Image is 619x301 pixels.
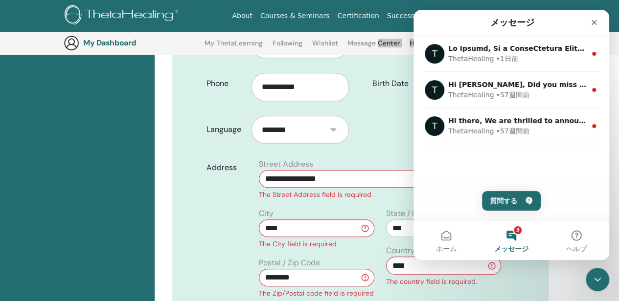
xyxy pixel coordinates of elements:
[386,208,443,219] label: State / Province
[259,239,374,249] div: The City field is required
[386,245,415,257] label: Country
[333,7,383,25] a: Certification
[383,7,444,25] a: Success Stories
[199,158,253,177] label: Address
[347,39,400,55] a: Message Center
[83,38,181,47] h3: My Dashboard
[259,190,501,200] div: The Street Address field is required
[199,120,252,139] label: Language
[64,35,79,51] img: generic-user-icon.jpg
[256,7,334,25] a: Courses & Seminars
[199,74,252,93] label: Phone
[65,5,182,27] img: logo.png
[410,39,466,55] a: Help & Resources
[228,7,256,25] a: About
[259,208,274,219] label: City
[312,39,338,55] a: Wishlist
[365,74,417,93] label: Birth Date
[205,39,263,55] a: My ThetaLearning
[586,268,609,291] iframe: Intercom live chat
[386,277,501,287] div: The country field is required.
[487,7,513,25] a: Store
[259,288,374,299] div: The Zip/Postal code field is required
[259,257,320,269] label: Postal / Zip Code
[273,39,302,55] a: Following
[444,7,487,25] a: Resources
[259,158,313,170] label: Street Address
[413,10,609,260] iframe: Intercom live chat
